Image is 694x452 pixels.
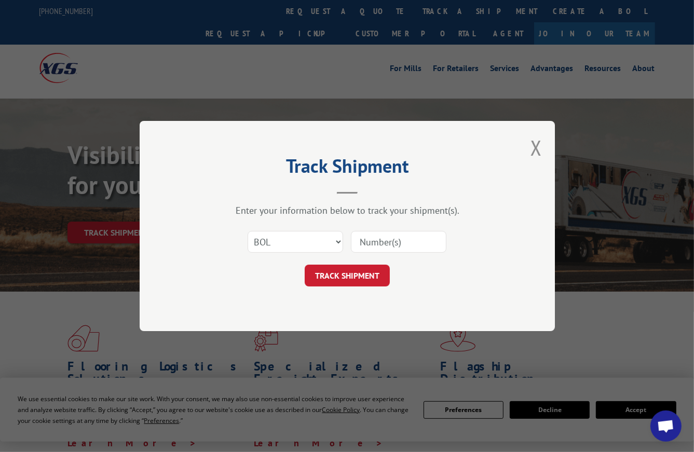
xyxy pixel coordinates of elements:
div: Enter your information below to track your shipment(s). [192,204,503,216]
div: Open chat [650,410,682,442]
h2: Track Shipment [192,159,503,179]
input: Number(s) [351,231,446,253]
button: Close modal [530,134,542,161]
button: TRACK SHIPMENT [305,265,390,286]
